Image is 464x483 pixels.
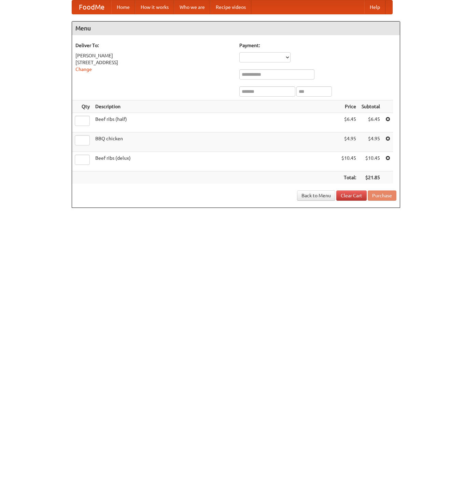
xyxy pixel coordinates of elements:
[93,132,339,152] td: BBQ chicken
[339,113,359,132] td: $6.45
[135,0,174,14] a: How it works
[93,152,339,171] td: Beef ribs (delux)
[111,0,135,14] a: Home
[297,190,335,201] a: Back to Menu
[75,67,92,72] a: Change
[339,171,359,184] th: Total:
[359,100,383,113] th: Subtotal
[364,0,385,14] a: Help
[336,190,367,201] a: Clear Cart
[339,100,359,113] th: Price
[210,0,251,14] a: Recipe videos
[359,132,383,152] td: $4.95
[72,0,111,14] a: FoodMe
[359,171,383,184] th: $21.85
[75,42,233,49] h5: Deliver To:
[359,113,383,132] td: $6.45
[93,100,339,113] th: Description
[72,22,400,35] h4: Menu
[339,132,359,152] td: $4.95
[339,152,359,171] td: $10.45
[239,42,396,49] h5: Payment:
[75,52,233,59] div: [PERSON_NAME]
[174,0,210,14] a: Who we are
[368,190,396,201] button: Purchase
[75,59,233,66] div: [STREET_ADDRESS]
[72,100,93,113] th: Qty
[359,152,383,171] td: $10.45
[93,113,339,132] td: Beef ribs (half)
